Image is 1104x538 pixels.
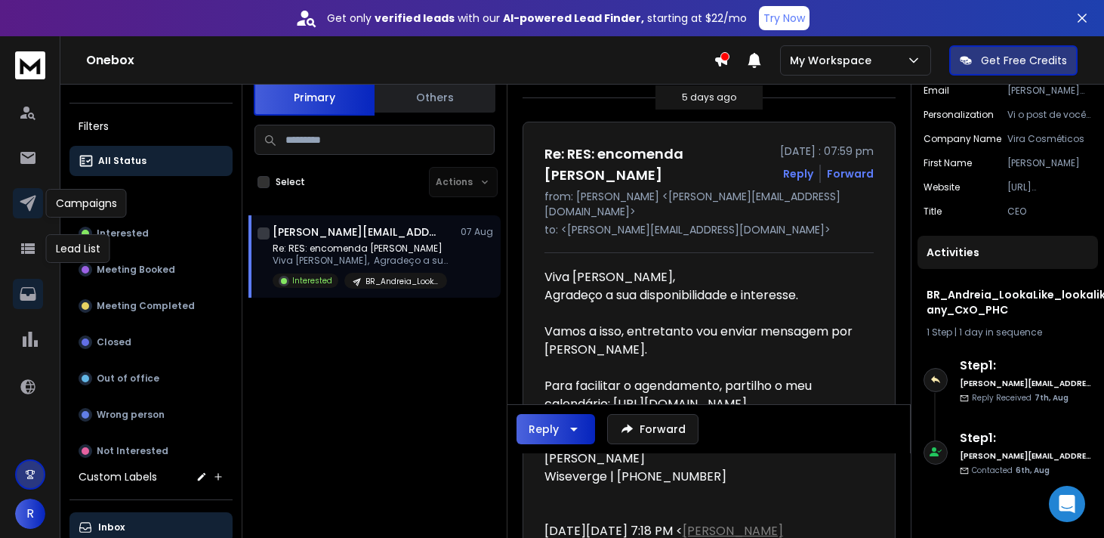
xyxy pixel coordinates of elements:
h6: [PERSON_NAME][EMAIL_ADDRESS][DOMAIN_NAME] [960,378,1092,389]
button: Meeting Booked [69,255,233,285]
p: 07 Aug [461,226,495,238]
div: Campaigns [46,189,127,218]
button: Meeting Completed [69,291,233,321]
p: Personalization [924,109,994,121]
strong: verified leads [375,11,455,26]
span: 6th, Aug [1016,465,1050,476]
button: Lead [69,182,233,212]
p: Inbox [98,521,125,533]
strong: AI-powered Lead Finder, [503,11,644,26]
h6: Step 1 : [960,357,1092,375]
button: Reply [783,166,813,181]
button: Closed [69,327,233,357]
p: Meeting Booked [97,264,175,276]
p: Vi o post de vocês sobre identificar o cronograma capilar ideal. Como garantem que cada cliente c... [1007,109,1092,121]
h1: BR_Andreia_LookaLike_lookalike_1-any_CxO_PHC [927,287,1089,317]
h1: Onebox [86,51,714,70]
p: Company Name [924,133,1001,145]
div: Reply [529,422,559,437]
button: Interested [69,218,233,249]
button: Wrong person [69,400,233,430]
p: Interested [97,227,149,240]
img: logo [15,51,45,79]
div: Lead List [46,234,110,263]
p: Reply Received [972,392,1069,403]
p: [URL][DOMAIN_NAME] [1007,181,1092,193]
button: Others [375,81,495,114]
label: Select [276,176,305,188]
span: 1 Step [927,326,952,339]
button: Reply [517,414,595,444]
p: [PERSON_NAME] [1007,157,1092,169]
button: R [15,499,45,529]
p: Interested [292,275,332,286]
p: Get only with our starting at $22/mo [327,11,747,26]
button: Get Free Credits [949,45,1078,76]
p: Wrong person [97,409,165,421]
span: 1 day in sequence [959,326,1042,339]
p: Vira Cosméticos [1007,133,1092,145]
div: Viva [PERSON_NAME], Agradeço a sua disponibilidade e interesse. Vamos a isso, entretanto vou envi... [544,268,862,413]
p: 5 days ago [682,91,736,104]
p: Get Free Credits [981,53,1067,68]
button: All Status [69,146,233,176]
p: to: <[PERSON_NAME][EMAIL_ADDRESS][DOMAIN_NAME]> [544,222,874,237]
p: BR_Andreia_LookaLike_lookalike_1-any_CxO_PHC [365,276,438,287]
div: Forward [827,166,874,181]
p: Not Interested [97,445,168,457]
p: Meeting Completed [97,300,195,312]
p: title [924,206,942,218]
p: Viva [PERSON_NAME], Agradeço a sua disponibilidade [273,255,454,267]
div: Até breve, [PERSON_NAME] Wiseverge | [PHONE_NUMBER] [544,431,862,486]
h6: Step 1 : [960,429,1092,447]
p: All Status [98,155,146,167]
h3: Custom Labels [79,469,157,484]
div: | [927,326,1089,339]
p: Re: RES: encomenda [PERSON_NAME] [273,243,454,255]
span: 7th, Aug [1035,392,1069,403]
p: [PERSON_NAME][EMAIL_ADDRESS][DOMAIN_NAME] [1007,85,1092,97]
p: [DATE] : 07:59 pm [780,144,874,159]
p: My Workspace [790,53,877,68]
p: website [924,181,960,193]
h3: Filters [69,116,233,137]
p: Out of office [97,373,159,385]
p: Closed [97,336,131,348]
p: Email [924,85,949,97]
h1: [PERSON_NAME][EMAIL_ADDRESS][DOMAIN_NAME] [273,224,439,240]
p: Try Now [763,11,805,26]
div: Activities [917,236,1098,269]
button: Out of office [69,363,233,394]
button: Not Interested [69,436,233,466]
h1: Re: RES: encomenda [PERSON_NAME] [544,144,771,186]
p: from: [PERSON_NAME] <[PERSON_NAME][EMAIL_ADDRESS][DOMAIN_NAME]> [544,189,874,219]
button: Forward [607,414,698,444]
p: First Name [924,157,972,169]
button: Try Now [759,6,809,30]
h6: [PERSON_NAME][EMAIL_ADDRESS][DOMAIN_NAME] [960,450,1092,462]
button: Primary [254,79,375,116]
p: CEO [1007,206,1092,218]
p: Contacted [972,465,1050,476]
div: Open Intercom Messenger [1049,486,1085,522]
